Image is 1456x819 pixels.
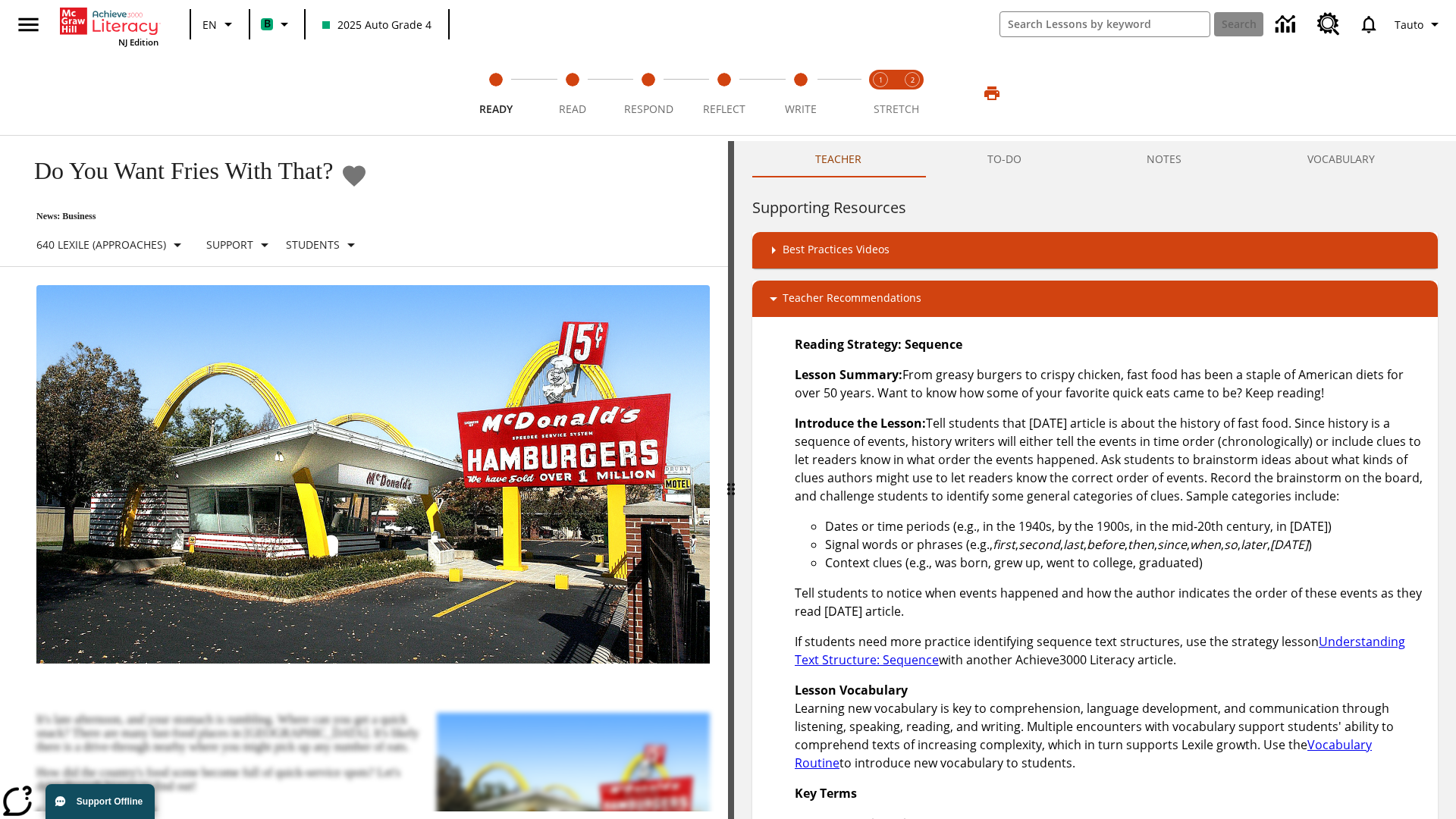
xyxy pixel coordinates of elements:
[340,162,368,189] button: Add to Favorites - Do You Want Fries With That?
[528,52,616,135] button: Read step 2 of 5
[785,102,817,116] span: Write
[752,141,924,177] button: Teacher
[924,141,1084,177] button: TO-DO
[905,336,962,353] strong: Sequence
[728,141,734,819] div: Press Enter or Spacebar and then press right and left arrow keys to move the slider
[1128,536,1154,553] em: then
[795,681,1426,772] p: Learning new vocabulary is key to comprehension, language development, and communication through ...
[36,237,166,253] p: 640 Lexile (Approaches)
[1084,141,1245,177] button: NOTES
[1063,536,1084,553] em: last
[783,241,890,259] p: Best Practices Videos
[604,52,692,135] button: Respond step 3 of 5
[255,11,300,38] button: Boost Class color is mint green. Change class color
[1349,5,1389,44] a: Notifications
[264,14,271,33] span: B
[1244,141,1438,177] button: VOCABULARY
[879,75,883,85] text: 1
[1224,536,1238,553] em: so
[202,17,217,33] span: EN
[795,682,908,698] strong: Lesson Vocabulary
[752,232,1438,268] div: Best Practices Videos
[858,52,902,135] button: Stretch Read step 1 of 2
[1157,536,1187,553] em: since
[795,414,1426,505] p: Tell students that [DATE] article is about the history of fast food. Since history is a sequence ...
[795,584,1426,620] p: Tell students to notice when events happened and how the author indicates the order of these even...
[825,517,1426,535] li: Dates or time periods (e.g., in the 1940s, by the 1900s, in the mid-20th century, in [DATE])
[206,237,253,253] p: Support
[795,415,926,431] strong: Introduce the Lesson:
[734,141,1456,819] div: activity
[45,784,155,819] button: Support Offline
[30,231,193,259] button: Select Lexile, 640 Lexile (Approaches)
[1000,12,1210,36] input: search field
[18,211,368,222] p: News: Business
[968,80,1016,107] button: Print
[703,102,745,116] span: Reflect
[795,785,857,802] strong: Key Terms
[890,52,934,135] button: Stretch Respond step 2 of 2
[795,366,902,383] strong: Lesson Summary:
[322,17,431,33] span: 2025 Auto Grade 4
[1018,536,1060,553] em: second
[795,632,1426,669] p: If students need more practice identifying sequence text structures, use the strategy lesson with...
[18,157,333,185] h1: Do You Want Fries With That?
[993,536,1015,553] em: first
[77,796,143,807] span: Support Offline
[757,52,845,135] button: Write step 5 of 5
[1308,4,1349,45] a: Resource Center, Will open in new tab
[752,281,1438,317] div: Teacher Recommendations
[36,285,710,664] img: One of the first McDonald's stores, with the iconic red sign and golden arches.
[911,75,915,85] text: 2
[1241,536,1267,553] em: later
[60,5,158,48] div: Home
[200,231,280,259] button: Scaffolds, Support
[825,535,1426,554] li: Signal words or phrases (e.g., , , , , , , , , , )
[286,237,340,253] p: Students
[1087,536,1125,553] em: before
[825,554,1426,572] li: Context clues (e.g., was born, grew up, went to college, graduated)
[874,102,919,116] span: STRETCH
[479,102,513,116] span: Ready
[6,2,51,47] button: Open side menu
[280,231,366,259] button: Select Student
[752,196,1438,220] h6: Supporting Resources
[1190,536,1221,553] em: when
[1389,11,1450,38] button: Profile/Settings
[559,102,586,116] span: Read
[752,141,1438,177] div: Instructional Panel Tabs
[196,11,244,38] button: Language: EN, Select a language
[1270,536,1308,553] em: [DATE]
[1266,4,1308,45] a: Data Center
[783,290,921,308] p: Teacher Recommendations
[680,52,768,135] button: Reflect step 4 of 5
[118,36,158,48] span: NJ Edition
[1395,17,1423,33] span: Tauto
[452,52,540,135] button: Ready step 1 of 5
[795,336,902,353] strong: Reading Strategy:
[795,366,1426,402] p: From greasy burgers to crispy chicken, fast food has been a staple of American diets for over 50 ...
[624,102,673,116] span: Respond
